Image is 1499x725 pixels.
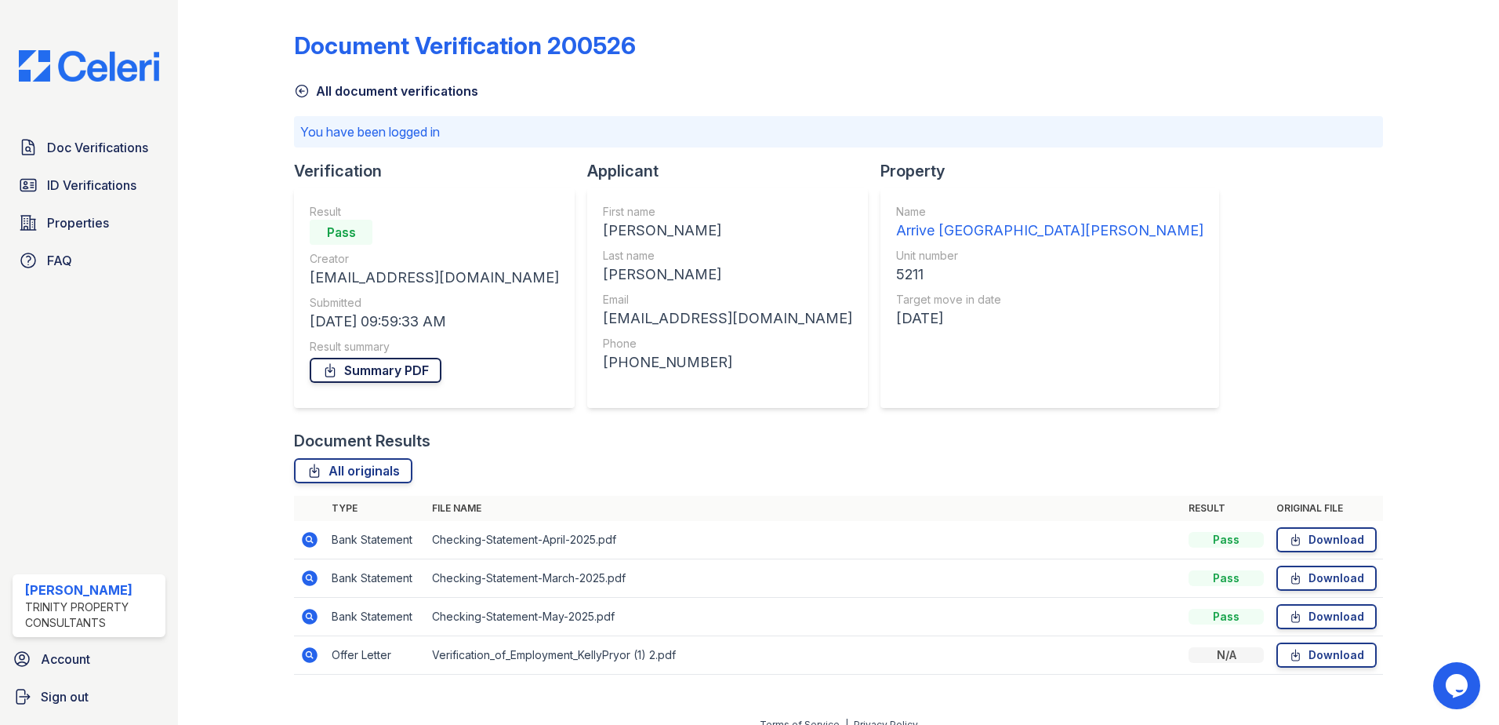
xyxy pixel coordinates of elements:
img: CE_Logo_Blue-a8612792a0a2168367f1c8372b55b34899dd931a85d93a1a3d3e32e68fde9ad4.png [6,50,172,82]
td: Checking-Statement-March-2025.pdf [426,559,1182,598]
th: Type [325,496,426,521]
div: Pass [1189,609,1264,625]
td: Offer Letter [325,636,426,675]
div: N/A [1189,647,1264,663]
div: Email [603,292,852,308]
a: All document verifications [294,82,478,100]
td: Verification_of_Employment_KellyPryor (1) 2.pdf [426,636,1182,675]
span: FAQ [47,251,72,270]
td: Checking-Statement-May-2025.pdf [426,598,1182,636]
div: Pass [310,220,372,245]
div: Phone [603,336,852,352]
a: Summary PDF [310,358,441,383]
a: FAQ [13,245,165,276]
span: Account [41,650,90,669]
div: Trinity Property Consultants [25,599,159,631]
div: Target move in date [896,292,1203,308]
a: Download [1276,604,1377,629]
span: Properties [47,213,109,232]
a: Download [1276,566,1377,591]
div: Applicant [587,160,880,182]
div: [PERSON_NAME] [603,264,852,286]
div: [PHONE_NUMBER] [603,352,852,373]
div: Arrive [GEOGRAPHIC_DATA][PERSON_NAME] [896,220,1203,242]
a: Name Arrive [GEOGRAPHIC_DATA][PERSON_NAME] [896,204,1203,242]
div: Document Results [294,430,430,452]
a: Properties [13,207,165,239]
a: Download [1276,527,1377,552]
div: Property [880,160,1232,182]
div: 5211 [896,264,1203,286]
div: [EMAIL_ADDRESS][DOMAIN_NAME] [603,308,852,330]
td: Bank Statement [325,521,426,559]
span: Doc Verifications [47,138,148,157]
span: Sign out [41,687,89,706]
td: Bank Statement [325,598,426,636]
div: Last name [603,248,852,264]
td: Checking-Statement-April-2025.pdf [426,521,1182,559]
div: [DATE] [896,308,1203,330]
div: Pass [1189,532,1264,548]
div: [PERSON_NAME] [25,581,159,599]
div: Result summary [310,339,559,355]
div: Creator [310,251,559,267]
div: Submitted [310,295,559,311]
div: [DATE] 09:59:33 AM [310,311,559,333]
a: Sign out [6,681,172,712]
div: [EMAIL_ADDRESS][DOMAIN_NAME] [310,267,559,289]
a: Account [6,643,172,675]
p: You have been logged in [300,122,1377,141]
th: Original file [1270,496,1383,521]
span: ID Verifications [47,176,136,195]
div: Pass [1189,570,1264,586]
div: Document Verification 200526 [294,31,636,60]
div: Verification [294,160,587,182]
div: [PERSON_NAME] [603,220,852,242]
a: ID Verifications [13,169,165,201]
td: Bank Statement [325,559,426,598]
div: Result [310,204,559,220]
a: All originals [294,458,412,483]
iframe: chat widget [1433,662,1483,709]
a: Doc Verifications [13,132,165,163]
div: Unit number [896,248,1203,264]
a: Download [1276,643,1377,668]
th: File name [426,496,1182,521]
div: First name [603,204,852,220]
th: Result [1182,496,1270,521]
div: Name [896,204,1203,220]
